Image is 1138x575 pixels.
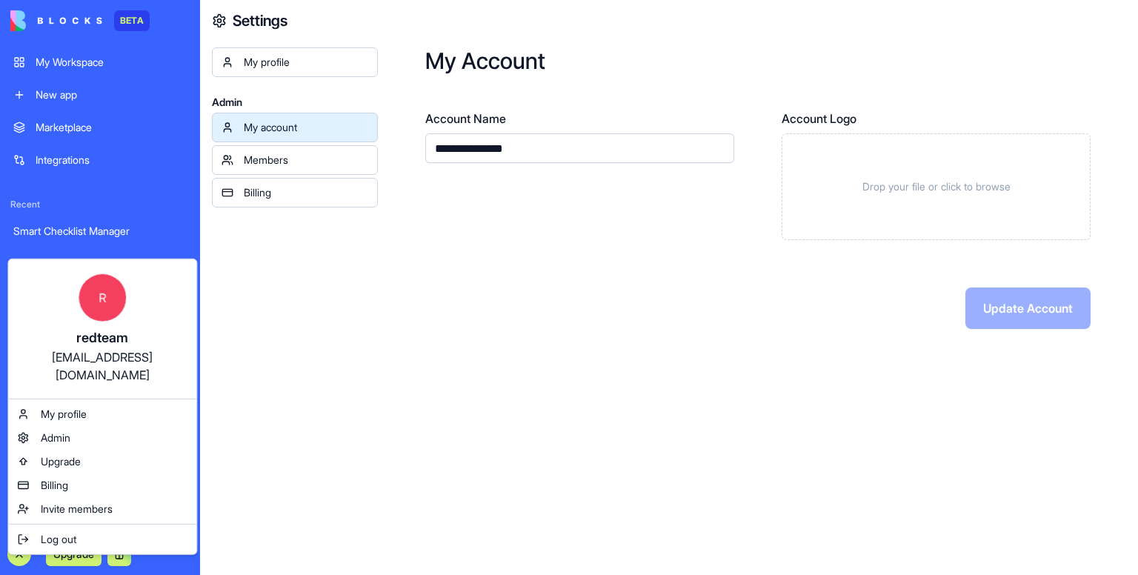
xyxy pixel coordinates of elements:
[41,478,68,493] span: Billing
[41,502,113,516] span: Invite members
[11,473,193,497] a: Billing
[41,431,70,445] span: Admin
[11,426,193,450] a: Admin
[41,454,81,469] span: Upgrade
[23,328,182,348] div: redteam
[41,532,76,547] span: Log out
[41,407,87,422] span: My profile
[11,497,193,521] a: Invite members
[11,402,193,426] a: My profile
[79,274,126,322] span: R
[11,450,193,473] a: Upgrade
[23,348,182,384] div: [EMAIL_ADDRESS][DOMAIN_NAME]
[11,262,193,396] a: Rredteam[EMAIL_ADDRESS][DOMAIN_NAME]
[4,199,196,210] span: Recent
[13,224,187,239] div: Smart Checklist Manager
[13,256,187,271] div: New App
